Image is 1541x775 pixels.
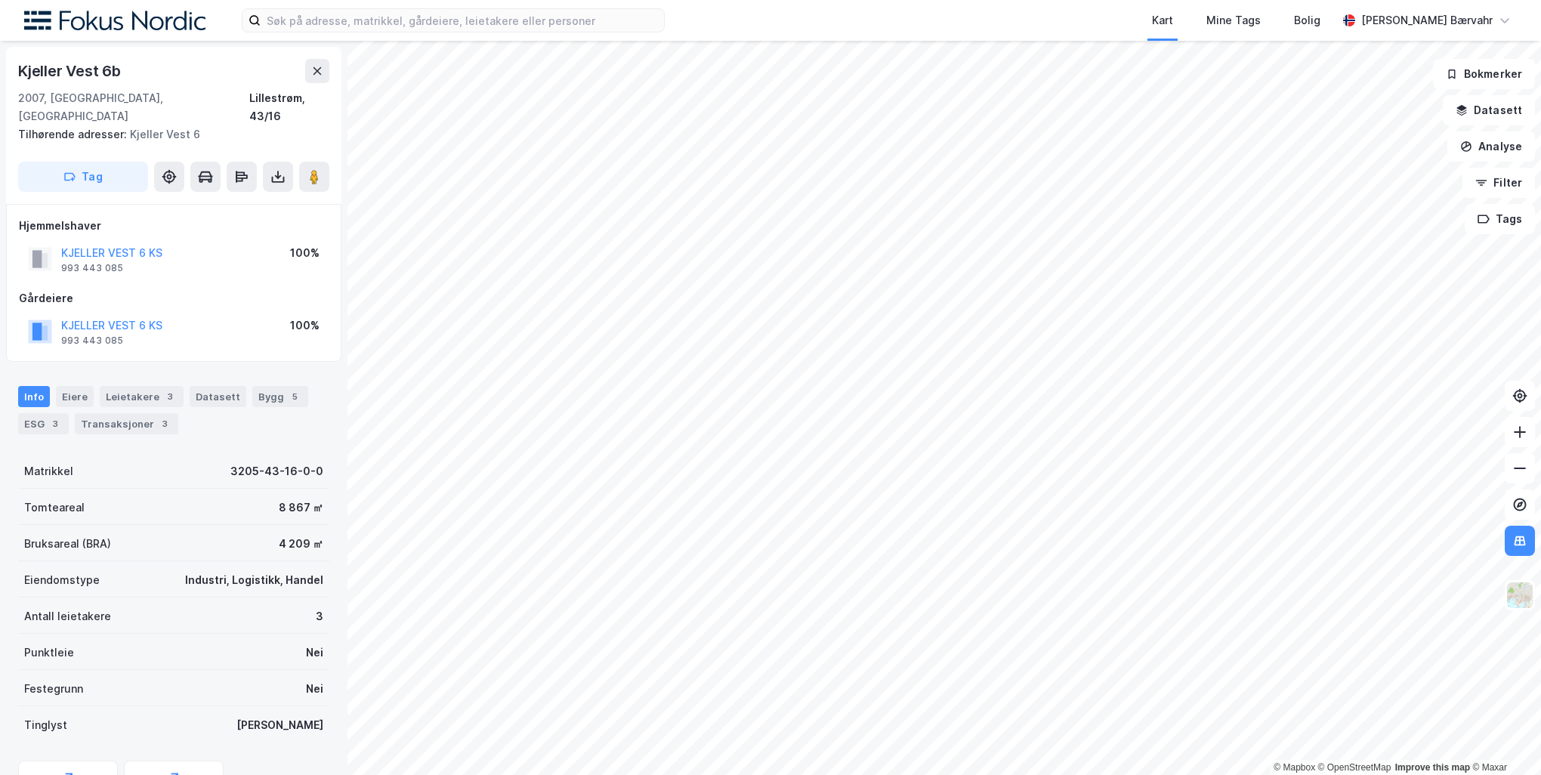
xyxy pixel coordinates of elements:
[1433,59,1535,89] button: Bokmerker
[24,607,111,625] div: Antall leietakere
[1361,11,1493,29] div: [PERSON_NAME] Bærvahr
[18,162,148,192] button: Tag
[61,262,123,274] div: 993 443 085
[1274,762,1315,773] a: Mapbox
[290,244,320,262] div: 100%
[279,499,323,517] div: 8 867 ㎡
[1465,204,1535,234] button: Tags
[1294,11,1320,29] div: Bolig
[24,571,100,589] div: Eiendomstype
[18,386,50,407] div: Info
[18,59,124,83] div: Kjeller Vest 6b
[316,607,323,625] div: 3
[261,9,664,32] input: Søk på adresse, matrikkel, gårdeiere, leietakere eller personer
[24,11,205,31] img: fokus-nordic-logo.8a93422641609758e4ac.png
[185,571,323,589] div: Industri, Logistikk, Handel
[24,644,74,662] div: Punktleie
[19,289,329,307] div: Gårdeiere
[61,335,123,347] div: 993 443 085
[1465,702,1541,775] iframe: Chat Widget
[1465,702,1541,775] div: Kontrollprogram for chat
[19,217,329,235] div: Hjemmelshaver
[1395,762,1470,773] a: Improve this map
[24,499,85,517] div: Tomteareal
[18,128,130,140] span: Tilhørende adresser:
[24,462,73,480] div: Matrikkel
[252,386,308,407] div: Bygg
[306,644,323,662] div: Nei
[24,680,83,698] div: Festegrunn
[24,535,111,553] div: Bruksareal (BRA)
[236,716,323,734] div: [PERSON_NAME]
[287,389,302,404] div: 5
[100,386,184,407] div: Leietakere
[18,413,69,434] div: ESG
[306,680,323,698] div: Nei
[18,125,317,144] div: Kjeller Vest 6
[18,89,249,125] div: 2007, [GEOGRAPHIC_DATA], [GEOGRAPHIC_DATA]
[1443,95,1535,125] button: Datasett
[249,89,329,125] div: Lillestrøm, 43/16
[1152,11,1173,29] div: Kart
[1206,11,1261,29] div: Mine Tags
[279,535,323,553] div: 4 209 ㎡
[190,386,246,407] div: Datasett
[230,462,323,480] div: 3205-43-16-0-0
[75,413,178,434] div: Transaksjoner
[24,716,67,734] div: Tinglyst
[48,416,63,431] div: 3
[157,416,172,431] div: 3
[290,316,320,335] div: 100%
[1462,168,1535,198] button: Filter
[1505,581,1534,610] img: Z
[162,389,178,404] div: 3
[1447,131,1535,162] button: Analyse
[1318,762,1391,773] a: OpenStreetMap
[56,386,94,407] div: Eiere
